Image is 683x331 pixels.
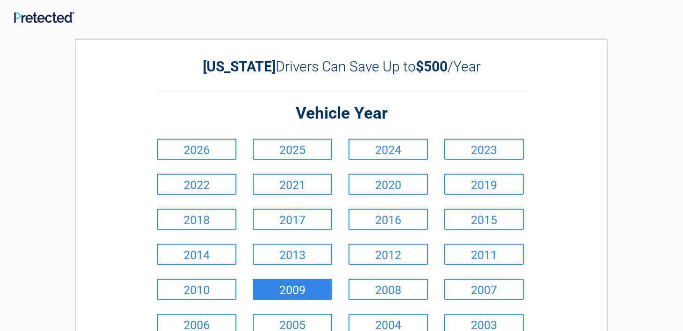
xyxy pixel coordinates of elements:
a: 2022 [157,174,236,195]
a: 2014 [157,244,236,265]
a: 2015 [444,209,524,230]
b: $500 [416,58,448,75]
h2: Vehicle Year [155,103,528,125]
a: 2008 [349,279,428,300]
a: 2017 [253,209,332,230]
a: 2023 [444,139,524,160]
a: 2019 [444,174,524,195]
img: Main Logo [14,12,74,22]
a: 2026 [157,139,236,160]
a: 2016 [349,209,428,230]
a: 2025 [253,139,332,160]
a: 2010 [157,279,236,300]
a: 2011 [444,244,524,265]
a: 2012 [349,244,428,265]
b: [US_STATE] [203,58,276,75]
a: 2020 [349,174,428,195]
a: 2009 [253,279,332,300]
a: 2007 [444,279,524,300]
h2: Drivers Can Save Up to /Year [155,58,528,75]
a: 2021 [253,174,332,195]
a: 2018 [157,209,236,230]
a: 2024 [349,139,428,160]
a: 2013 [253,244,332,265]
